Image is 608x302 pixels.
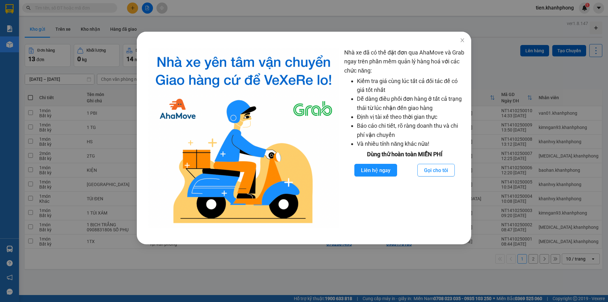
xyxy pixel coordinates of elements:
button: Liên hệ ngay [354,164,397,177]
span: close [460,38,465,43]
div: Nhà xe đã có thể đặt đơn qua AhaMove và Grab ngay trên phần mềm quản lý hàng hoá với các chức năng: [344,48,465,228]
li: Báo cáo chi tiết, rõ ràng doanh thu và chi phí vận chuyển [357,121,465,139]
li: Định vị tài xế theo thời gian thực [357,112,465,121]
span: Liên hệ ngay [361,166,390,174]
img: logo [148,48,339,228]
li: Dễ dàng điều phối đơn hàng ở tất cả trạng thái từ lúc nhận đến giao hàng [357,94,465,112]
span: Gọi cho tôi [424,166,448,174]
li: Kiểm tra giá cùng lúc tất cả đối tác để có giá tốt nhất [357,77,465,95]
button: Close [453,32,471,49]
div: Dùng thử hoàn toàn MIỄN PHÍ [344,150,465,159]
li: Và nhiều tính năng khác nữa! [357,139,465,148]
button: Gọi cho tôi [417,164,455,177]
